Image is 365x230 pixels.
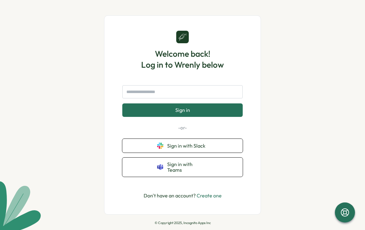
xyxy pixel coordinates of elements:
h1: Welcome back! Log in to Wrenly below [141,48,224,70]
a: Create one [197,192,222,199]
span: Sign in [175,107,190,113]
p: © Copyright 2025, Incognito Apps Inc [155,221,211,225]
span: Sign in with Slack [167,143,208,149]
span: Sign in with Teams [167,161,208,173]
button: Sign in [122,103,243,117]
p: -or- [122,124,243,131]
button: Sign in with Teams [122,158,243,177]
button: Sign in with Slack [122,139,243,153]
p: Don't have an account? [144,192,222,200]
